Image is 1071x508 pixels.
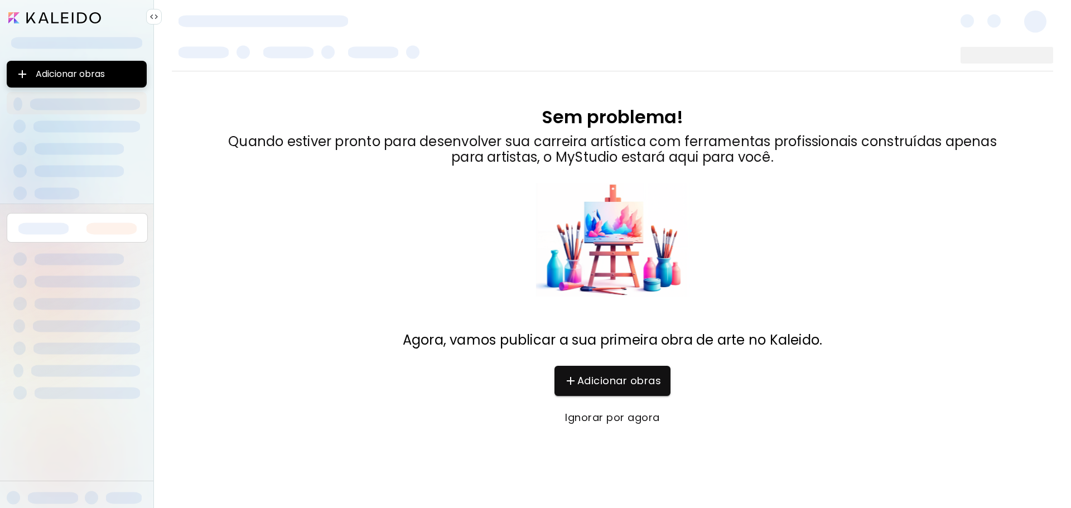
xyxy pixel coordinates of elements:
[31,18,55,27] div: v 4.0.25
[566,412,659,424] span: Ignorar por agora
[18,18,27,27] img: logo_orange.svg
[29,29,125,38] div: Domínio: [DOMAIN_NAME]
[535,183,690,297] img: dashboard_ftu_welcome
[566,374,659,388] span: Adicionar obras
[403,332,823,348] p: Agora, vamos publicar a sua primeira obra de arte no Kaleido.
[46,65,55,74] img: tab_domain_overview_orange.svg
[59,66,85,73] div: Domínio
[18,29,27,38] img: website_grey.svg
[554,403,670,433] button: Ignorar por agora
[149,12,158,21] img: collapse
[228,134,997,165] p: Quando estiver pronto para desenvolver sua carreira artística com ferramentas profissionais const...
[7,61,147,88] button: Adicionar obras
[16,67,138,81] span: Adicionar obras
[130,66,179,73] div: Palavras-chave
[228,107,997,127] div: Sem problema!
[554,366,670,396] button: Adicionar obras
[118,65,127,74] img: tab_keywords_by_traffic_grey.svg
